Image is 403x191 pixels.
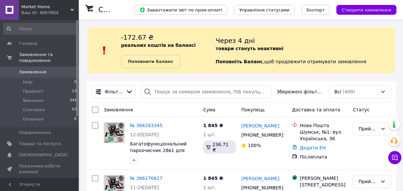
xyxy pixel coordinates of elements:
[277,88,324,95] span: Збережені фільтри:
[330,7,396,12] a: Створити замовлення
[301,5,330,15] button: Експорт
[19,69,46,75] span: Замовлення
[98,6,165,14] h1: Список замовлень
[21,4,71,10] span: Market Home
[203,141,236,154] div: 236.71 ₴
[74,79,76,85] span: 0
[307,8,325,12] span: Експорт
[216,59,263,64] b: Поповніть Баланс
[23,107,45,113] span: Скасовані
[240,130,282,140] div: [PHONE_NUMBER]
[19,130,51,136] span: Повідомлення
[388,151,401,164] button: Чат з покупцем
[241,175,279,182] a: [PERSON_NAME]
[23,88,43,94] span: Прийняті
[130,123,162,128] a: № 366283345
[134,5,227,15] button: Завантажити звіт по пром-оплаті
[241,123,279,129] a: [PERSON_NAME]
[130,141,196,179] a: Багатофункціональний пароочисник 28в1 для дому 2500 W Zepline Побутовий електричний паровий очисн...
[300,145,326,150] a: Додати ЕН
[300,175,348,181] div: [PERSON_NAME]
[203,123,223,128] span: 1 845 ₴
[343,89,355,94] span: (409)
[334,88,341,95] span: Всі
[203,107,215,112] span: Cума
[72,107,76,113] span: 53
[292,107,340,112] span: Доставка та оплата
[130,176,162,181] a: № 366276627
[342,8,391,12] span: Створити замовлення
[203,185,216,190] span: 1 шт.
[19,52,79,64] span: Замовлення та повідомлення
[130,185,159,190] span: 11:24[DATE]
[70,98,76,104] span: 343
[300,129,348,142] div: Шумськ, №1: вул. Українська, 36
[72,88,76,94] span: 13
[19,141,61,147] span: Товари та послуги
[128,59,173,64] b: Поповнити баланс
[3,23,77,35] input: Пошук
[74,116,76,122] span: 0
[130,132,159,137] span: 12:05[DATE]
[216,46,284,51] b: товари стануть неактивні
[104,122,125,143] a: Фото товару
[19,163,61,175] span: Показники роботи компанії
[353,107,370,112] span: Статус
[21,10,79,16] div: Ваш ID: 4067604
[99,46,109,55] img: :exclamation:
[104,107,133,112] span: Замовлення
[358,178,378,185] div: Прийнято
[216,37,255,45] span: Через 4 дні
[336,5,396,15] button: Створити замовлення
[358,125,378,132] div: Прийнято
[105,88,123,95] span: Фільтри
[23,98,43,104] span: Виконані
[203,132,216,137] span: 1 шт.
[300,154,348,160] div: Післяплата
[300,122,348,129] div: Нова Пошта
[23,79,32,85] span: Нові
[203,176,223,181] span: 1 845 ₴
[216,33,395,68] div: , щоб продовжити отримувати замовлення
[19,152,68,158] span: [DEMOGRAPHIC_DATA]
[248,143,261,148] span: 100%
[104,123,124,143] img: Фото товару
[121,55,180,68] a: Поповнити баланс
[239,8,289,12] span: Управління статусами
[23,116,44,122] span: Оплачені
[139,7,222,13] span: Завантажити звіт по пром-оплаті
[300,181,348,188] div: [STREET_ADDRESS]
[234,5,295,15] button: Управління статусами
[121,33,154,41] span: -172.67 ₴
[241,107,265,112] span: Покупець
[141,85,271,98] input: Пошук за номером замовлення, ПІБ покупця, номером телефону, Email, номером накладної
[121,43,196,48] b: реальних коштів на балансі
[19,41,37,47] span: Головна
